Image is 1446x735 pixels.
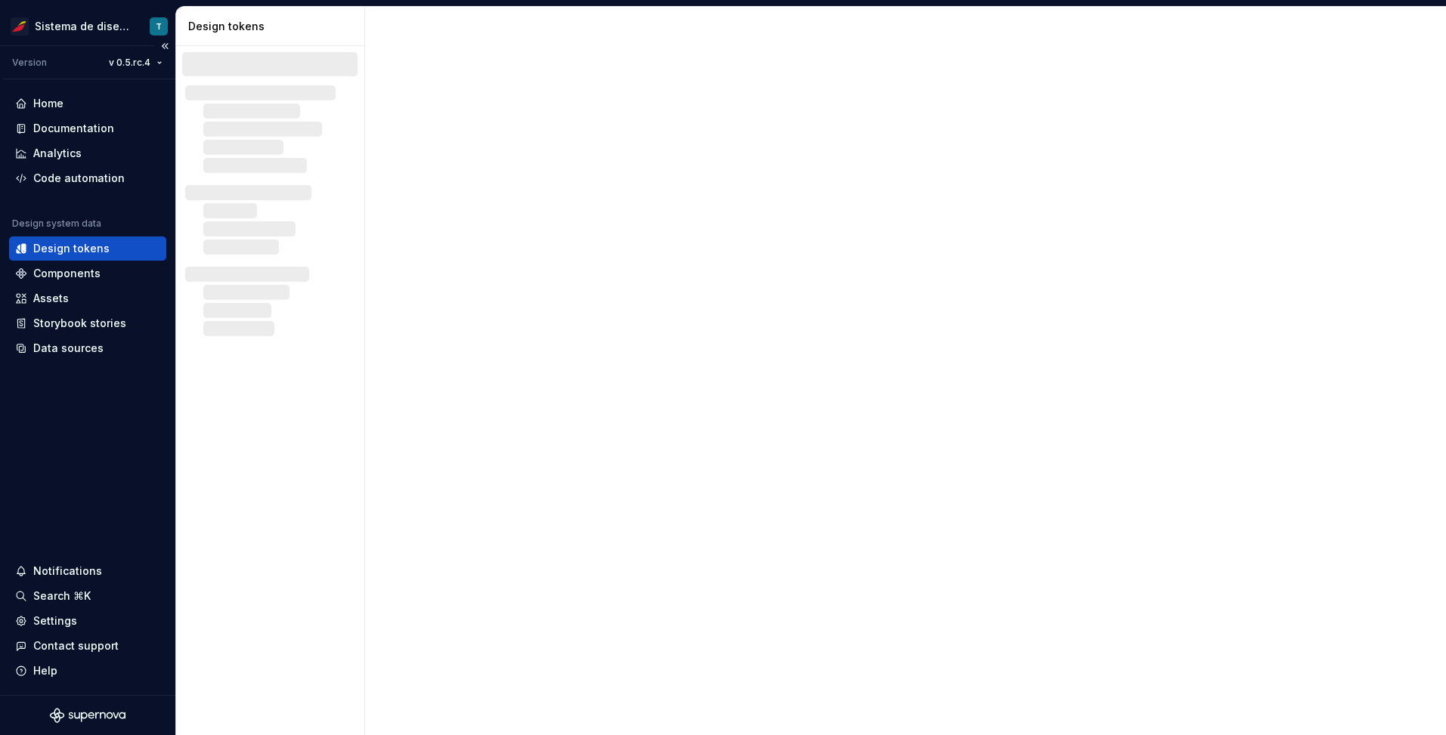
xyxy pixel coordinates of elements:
[33,266,101,281] div: Components
[3,10,172,42] button: Sistema de diseño IberiaT
[33,564,102,579] div: Notifications
[109,57,150,69] span: v 0.5.rc.4
[9,166,166,190] a: Code automation
[9,236,166,261] a: Design tokens
[102,52,169,73] button: v 0.5.rc.4
[154,36,175,57] button: Collapse sidebar
[50,708,125,723] svg: Supernova Logo
[9,634,166,658] button: Contact support
[33,316,126,331] div: Storybook stories
[9,261,166,286] a: Components
[33,171,125,186] div: Code automation
[9,609,166,633] a: Settings
[33,241,110,256] div: Design tokens
[9,559,166,583] button: Notifications
[33,291,69,306] div: Assets
[9,141,166,165] a: Analytics
[9,336,166,360] a: Data sources
[33,663,57,678] div: Help
[11,17,29,36] img: 55604660-494d-44a9-beb2-692398e9940a.png
[33,638,119,653] div: Contact support
[35,19,132,34] div: Sistema de diseño Iberia
[12,57,47,69] div: Version
[33,341,104,356] div: Data sources
[156,20,162,32] div: T
[9,584,166,608] button: Search ⌘K
[33,613,77,628] div: Settings
[9,91,166,116] a: Home
[188,19,358,34] div: Design tokens
[33,588,91,604] div: Search ⌘K
[9,116,166,141] a: Documentation
[9,659,166,683] button: Help
[33,96,63,111] div: Home
[9,311,166,335] a: Storybook stories
[9,286,166,310] a: Assets
[33,146,82,161] div: Analytics
[33,121,114,136] div: Documentation
[12,218,101,230] div: Design system data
